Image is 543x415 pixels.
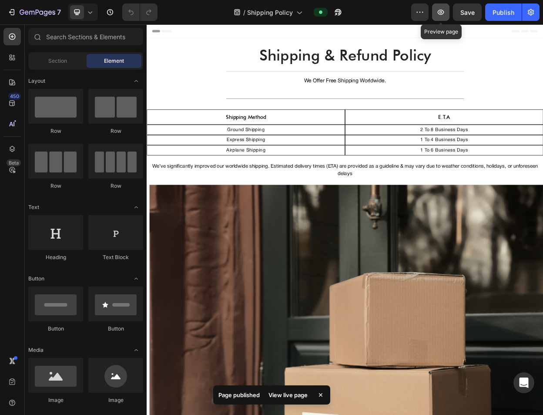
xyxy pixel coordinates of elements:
span: e.t.a [384,118,399,126]
span: express shipping [105,149,156,155]
div: View live page [263,389,313,401]
span: Shipping & Refund Policy [148,28,374,52]
span: We’ve significantly improved our worldwide shipping. Estimated delivery times (ETA) are provided ... [7,184,515,200]
span: Button [28,275,44,283]
span: airplane shipping [105,163,156,169]
div: Row [88,182,143,190]
button: Publish [485,3,522,21]
span: 1 to 6 business days [360,163,423,169]
div: Button [88,325,143,333]
div: Row [28,127,83,135]
button: 7 [3,3,65,21]
span: Toggle open [129,200,143,214]
input: Search Sections & Elements [28,28,143,45]
span: Shipping Policy [247,8,293,17]
div: 450 [8,93,21,100]
span: Element [104,57,124,65]
div: Image [88,396,143,404]
div: Button [28,325,83,333]
div: Undo/Redo [122,3,158,21]
p: 7 [57,7,61,17]
span: ground shipping [106,136,155,142]
div: Row [88,127,143,135]
span: Toggle open [129,74,143,88]
span: / [243,8,245,17]
div: Image [28,396,83,404]
div: Text Block [88,253,143,261]
div: Open Intercom Messenger [513,372,534,393]
span: Media [28,346,44,354]
div: Heading [28,253,83,261]
span: 2 to 8 business days [360,136,423,142]
span: 1 to 4 business days [360,149,423,155]
div: Beta [7,159,21,166]
span: Toggle open [129,272,143,286]
span: Save [460,9,475,16]
button: Save [453,3,482,21]
span: Layout [28,77,45,85]
div: Row [28,182,83,190]
p: Page published [218,391,260,399]
span: Text [28,203,39,211]
span: Section [48,57,67,65]
span: Toggle open [129,343,143,357]
span: shipping method [104,118,157,126]
div: Publish [493,8,514,17]
span: we offer free shipping worldwide. [207,71,315,78]
iframe: Design area [147,24,543,415]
